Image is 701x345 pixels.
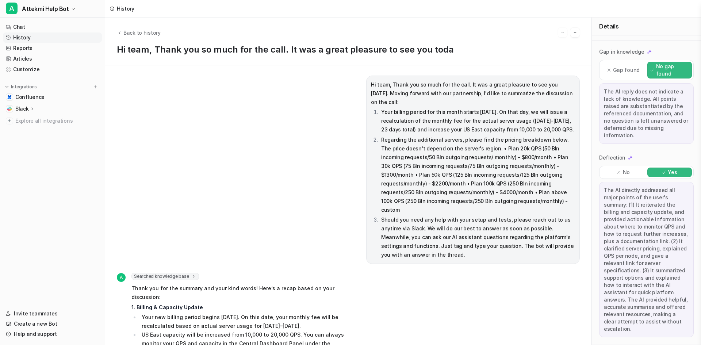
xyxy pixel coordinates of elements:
[117,273,126,282] span: A
[139,313,345,330] li: Your new billing period begins [DATE]. On this date, your monthly fee will be recalculated based ...
[592,18,701,35] div: Details
[6,3,18,14] span: A
[558,28,567,37] button: Go to previous session
[7,107,12,111] img: Slack
[3,43,102,53] a: Reports
[15,105,29,112] p: Slack
[15,115,99,127] span: Explore all integrations
[131,304,203,310] strong: 1. Billing & Capacity Update
[656,63,689,77] p: No gap found
[123,29,161,37] span: Back to history
[4,84,9,89] img: expand menu
[3,64,102,74] a: Customize
[3,329,102,339] a: Help and support
[15,93,45,101] span: Confluence
[11,84,37,90] p: Integrations
[381,135,575,214] p: Regarding the additional servers, please find the pricing breakdown below. The price doesn't depe...
[131,284,345,302] p: Thank you for the summary and your kind words! Here’s a recap based on your discussion:
[3,83,39,91] button: Integrations
[599,182,694,337] div: The AI directly addressed all major points of the user's summary: (1) It reiterated the billing a...
[560,29,565,36] img: Previous session
[572,29,578,36] img: Next session
[3,22,102,32] a: Chat
[613,66,640,74] p: Gap found
[3,319,102,329] a: Create a new Bot
[570,28,580,37] button: Go to next session
[599,83,694,144] div: The AI reply does not indicate a lack of knowledge. All points raised are substantiated by the re...
[668,169,677,176] p: Yes
[599,48,644,55] p: Gap in knowledge
[117,5,134,12] div: History
[131,273,199,280] span: Searched knowledge base
[623,169,630,176] p: No
[381,108,575,134] p: Your billing period for this month starts [DATE]. On that day, we will issue a recalculation of t...
[3,308,102,319] a: Invite teammates
[3,116,102,126] a: Explore all integrations
[7,95,12,99] img: Confluence
[3,32,102,43] a: History
[93,84,98,89] img: menu_add.svg
[599,154,625,161] p: Deflection
[3,54,102,64] a: Articles
[371,80,575,107] p: Hi team, Thank you so much for the call. It was a great pleasure to see you [DATE]. Moving forwar...
[117,45,580,55] p: Hi team, Thank you so much for the call. It was a great pleasure to see you toda
[117,29,161,37] button: Back to history
[22,4,69,14] span: Attekmi Help Bot
[3,92,102,102] a: ConfluenceConfluence
[6,117,13,124] img: explore all integrations
[381,215,575,259] p: Should you need any help with your setup and tests, please reach out to us anytime via Slack. We ...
